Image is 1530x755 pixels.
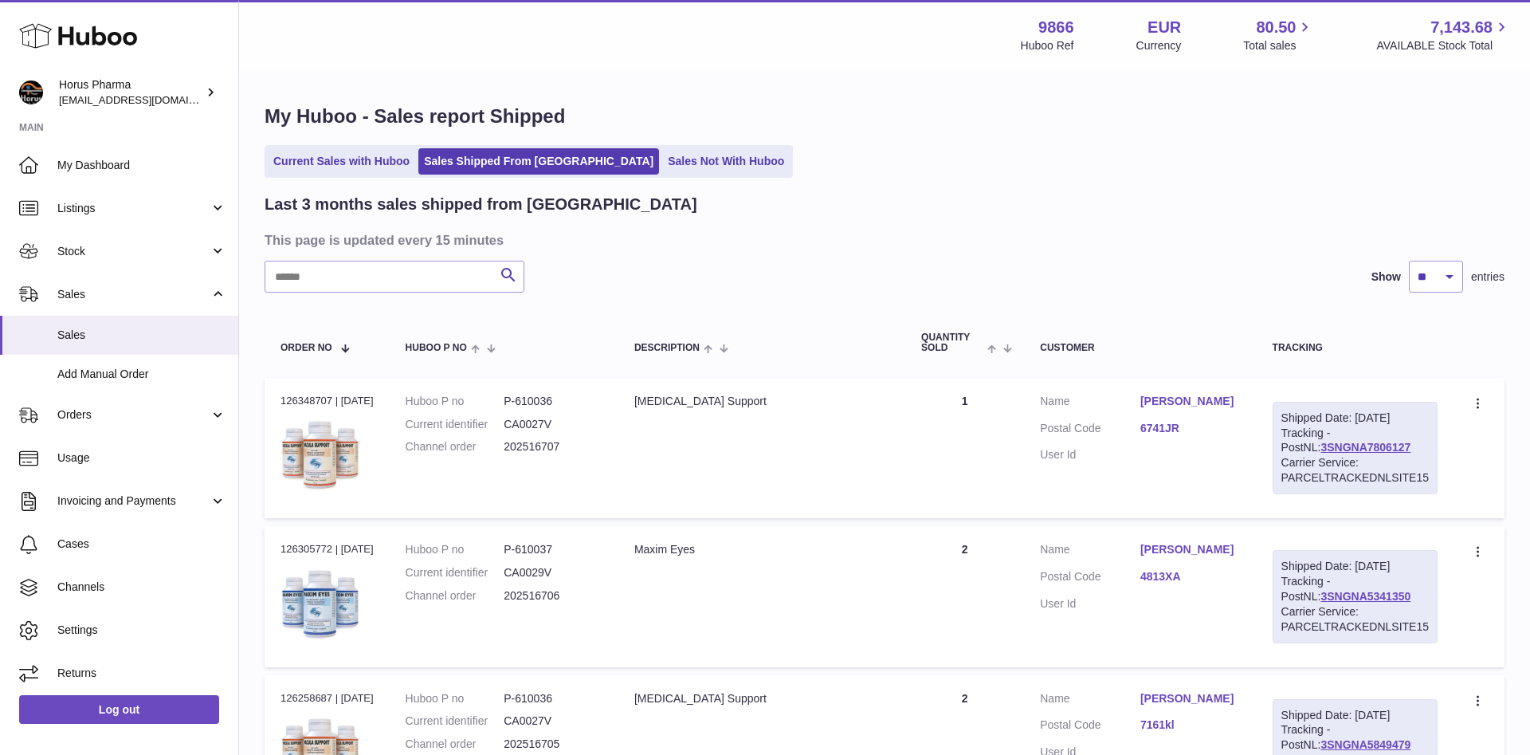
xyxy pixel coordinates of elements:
span: [EMAIL_ADDRESS][DOMAIN_NAME] [59,93,234,106]
dt: Huboo P no [406,691,504,706]
span: Quantity Sold [921,332,983,353]
dd: CA0029V [504,565,602,580]
dt: Channel order [406,588,504,604]
dt: User Id [1040,447,1140,462]
dd: P-610036 [504,691,602,706]
span: Add Manual Order [57,367,226,382]
div: Tracking [1273,343,1438,353]
dt: Current identifier [406,565,504,580]
span: 80.50 [1256,17,1296,38]
a: Sales Not With Huboo [662,148,790,175]
div: Horus Pharma [59,77,202,108]
a: 7,143.68 AVAILABLE Stock Total [1376,17,1511,53]
span: Usage [57,450,226,466]
dt: Postal Code [1040,569,1140,588]
img: 1669904862.jpg [280,413,360,493]
td: 2 [905,526,1024,667]
span: Description [634,343,700,353]
span: Stock [57,244,210,259]
a: 6741JR [1140,421,1241,436]
div: [MEDICAL_DATA] Support [634,691,889,706]
span: Invoicing and Payments [57,494,210,509]
label: Show [1371,269,1401,285]
h2: Last 3 months sales shipped from [GEOGRAPHIC_DATA] [265,194,697,215]
span: AVAILABLE Stock Total [1376,38,1511,53]
td: 1 [905,378,1024,518]
span: Channels [57,580,226,595]
dt: Postal Code [1040,718,1140,737]
dt: Postal Code [1040,421,1140,440]
dt: Name [1040,542,1140,561]
strong: EUR [1147,17,1181,38]
span: Total sales [1243,38,1314,53]
div: 126258687 | [DATE] [280,691,374,706]
div: Huboo Ref [1021,38,1074,53]
img: 1669904909.jpg [280,562,360,642]
a: 7161kl [1140,718,1241,733]
div: Tracking - PostNL: [1273,550,1438,643]
dt: Current identifier [406,714,504,729]
a: Log out [19,695,219,724]
div: [MEDICAL_DATA] Support [634,394,889,409]
span: Cases [57,537,226,552]
dt: Huboo P no [406,394,504,409]
span: My Dashboard [57,158,226,173]
span: 7,143.68 [1430,17,1493,38]
span: entries [1471,269,1504,285]
dd: 202516706 [504,588,602,604]
div: Carrier Service: PARCELTRACKEDNLSITE15 [1281,455,1429,486]
div: Tracking - PostNL: [1273,402,1438,494]
a: 3SNGNA5849479 [1320,738,1410,751]
a: [PERSON_NAME] [1140,542,1241,557]
dd: P-610037 [504,542,602,557]
dd: 202516707 [504,439,602,454]
div: Currency [1136,38,1182,53]
div: Shipped Date: [DATE] [1281,559,1429,574]
h3: This page is updated every 15 minutes [265,231,1501,249]
div: Carrier Service: PARCELTRACKEDNLSITE15 [1281,604,1429,635]
dd: CA0027V [504,417,602,432]
span: Huboo P no [406,343,467,353]
span: Returns [57,666,226,681]
span: Orders [57,407,210,423]
span: Settings [57,623,226,638]
a: 4813XA [1140,569,1241,584]
dt: Name [1040,691,1140,710]
a: Sales Shipped From [GEOGRAPHIC_DATA] [418,148,659,175]
div: 126348707 | [DATE] [280,394,374,408]
span: Sales [57,328,226,343]
h1: My Huboo - Sales report Shipped [265,104,1504,129]
div: 126305772 | [DATE] [280,542,374,556]
dd: CA0027V [504,714,602,729]
a: 3SNGNA5341350 [1320,590,1410,603]
span: Sales [57,287,210,302]
dd: P-610036 [504,394,602,409]
a: 3SNGNA7806127 [1320,441,1410,454]
dt: Name [1040,394,1140,413]
div: Maxim Eyes [634,542,889,557]
div: Shipped Date: [DATE] [1281,708,1429,723]
img: info@horus-pharma.nl [19,81,43,104]
strong: 9866 [1038,17,1074,38]
a: Current Sales with Huboo [268,148,415,175]
dt: User Id [1040,596,1140,611]
a: [PERSON_NAME] [1140,691,1241,706]
a: 80.50 Total sales [1243,17,1314,53]
dt: Current identifier [406,417,504,432]
dt: Huboo P no [406,542,504,557]
div: Customer [1040,343,1240,353]
a: [PERSON_NAME] [1140,394,1241,409]
span: Order No [280,343,332,353]
dt: Channel order [406,439,504,454]
dt: Channel order [406,737,504,752]
span: Listings [57,201,210,216]
div: Shipped Date: [DATE] [1281,411,1429,426]
dd: 202516705 [504,737,602,752]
